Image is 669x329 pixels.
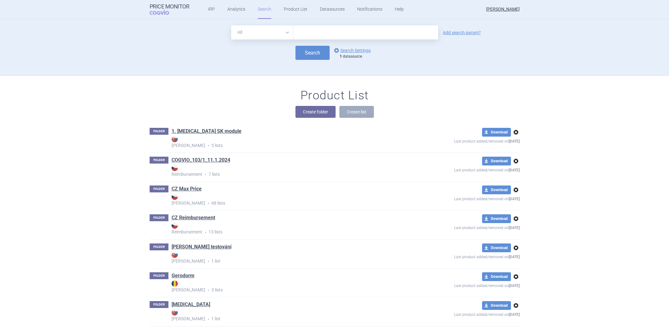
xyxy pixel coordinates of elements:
[172,185,202,192] a: CZ Max Price
[172,194,178,200] img: CZ
[202,171,209,178] i: •
[172,136,178,142] img: SK
[172,280,409,292] strong: [PERSON_NAME]
[150,10,178,15] span: COGVIO
[172,243,231,250] a: [PERSON_NAME] testování
[172,185,202,194] h1: CZ Max Price
[340,54,342,59] strong: 1
[295,46,330,60] button: Search
[172,301,210,308] a: [MEDICAL_DATA]
[172,136,409,149] p: 5 lists
[172,157,230,165] h1: COGVIO_103/1_11.1.2024
[150,301,168,308] p: FOLDER
[509,226,520,230] strong: [DATE]
[172,280,178,287] img: RO
[409,194,520,202] p: Last product added/removed on
[333,47,371,54] a: Search Settings
[482,272,511,281] button: Download
[409,137,520,144] p: Last product added/removed on
[150,128,168,135] p: FOLDER
[172,252,178,258] img: SK
[340,54,374,59] div: datasource
[509,139,520,144] strong: [DATE]
[482,243,511,252] button: Download
[205,143,211,149] i: •
[172,309,409,321] strong: [PERSON_NAME]
[172,128,242,135] a: 1. [MEDICAL_DATA] SK module
[205,316,211,322] i: •
[482,214,511,223] button: Download
[150,157,168,164] p: FOLDER
[150,243,168,250] p: FOLDER
[172,309,178,316] img: SK
[172,165,409,177] strong: Reimbursement
[150,214,168,221] p: FOLDER
[172,194,409,206] strong: [PERSON_NAME]
[150,185,168,192] p: FOLDER
[202,229,209,236] i: •
[409,310,520,318] p: Last product added/removed on
[509,197,520,201] strong: [DATE]
[172,309,409,322] p: 1 list
[509,312,520,317] strong: [DATE]
[172,222,409,235] p: 13 lists
[339,106,374,118] button: Create list
[443,30,481,35] a: Add search param?
[482,185,511,194] button: Download
[172,222,409,234] strong: Reimbursement
[172,222,178,229] img: CZ
[172,165,178,171] img: CZ
[172,214,215,221] a: CZ Reimbursement
[409,223,520,231] p: Last product added/removed on
[150,272,168,279] p: FOLDER
[482,157,511,165] button: Download
[172,243,231,252] h1: Eli testování
[482,128,511,137] button: Download
[205,287,211,293] i: •
[172,272,194,280] h1: Gerodorm
[150,3,189,10] strong: Price Monitor
[482,301,511,310] button: Download
[205,258,211,264] i: •
[172,194,409,206] p: 68 lists
[509,168,520,172] strong: [DATE]
[172,157,230,164] a: COGVIO_103/1_11.1.2024
[409,252,520,260] p: Last product added/removed on
[172,280,409,293] p: 3 lists
[295,106,336,118] button: Create folder
[172,252,409,264] p: 1 list
[172,214,215,222] h1: CZ Reimbursement
[172,301,210,309] h1: Humira
[300,88,369,103] h1: Product List
[172,252,409,264] strong: [PERSON_NAME]
[509,284,520,288] strong: [DATE]
[409,165,520,173] p: Last product added/removed on
[205,200,211,206] i: •
[509,255,520,259] strong: [DATE]
[409,281,520,289] p: Last product added/removed on
[172,136,409,148] strong: [PERSON_NAME]
[150,3,189,15] a: Price MonitorCOGVIO
[172,165,409,178] p: 7 lists
[172,128,242,136] h1: 1. Humira SK module
[172,272,194,279] a: Gerodorm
